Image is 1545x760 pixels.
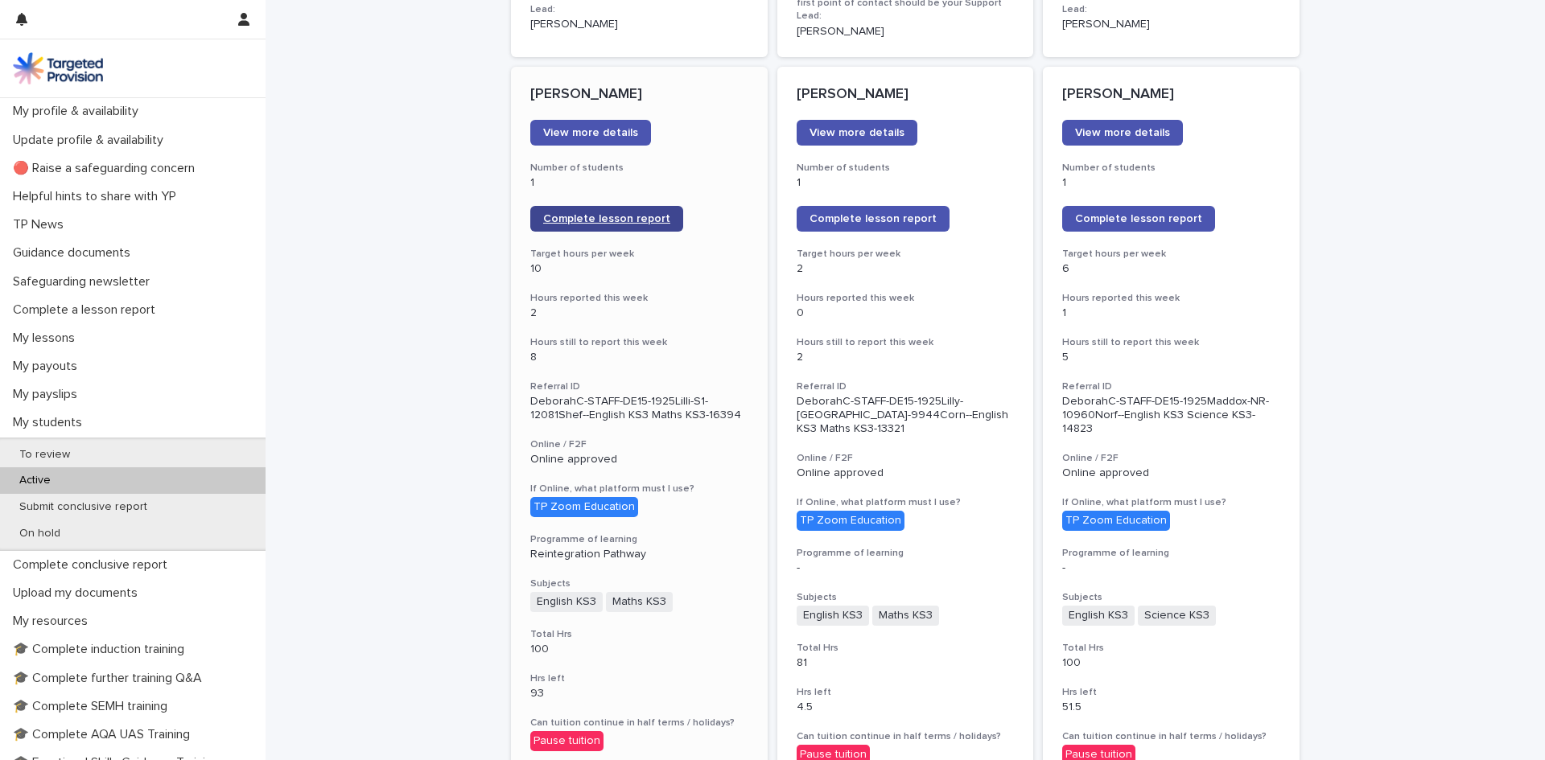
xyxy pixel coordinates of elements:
p: [PERSON_NAME] [797,86,1015,104]
h3: Hours still to report this week [797,336,1015,349]
p: Safeguarding newsletter [6,274,163,290]
p: My payouts [6,359,90,374]
span: Complete lesson report [543,213,670,224]
p: 1 [797,176,1015,190]
span: English KS3 [530,592,603,612]
h3: Subjects [530,577,748,590]
h3: Total Hrs [797,642,1015,655]
h3: Total Hrs [1062,642,1280,655]
p: 100 [530,643,748,656]
span: View more details [1075,127,1170,138]
h3: Hours reported this week [797,292,1015,305]
p: DeborahC-STAFF-DE15-1925Lilly-[GEOGRAPHIC_DATA]-9944Corn--English KS3 Maths KS3-13321 [797,395,1015,435]
p: Online approved [1062,466,1280,480]
h3: Subjects [1062,591,1280,604]
p: DeborahC-STAFF-DE15-1925Maddox-NR-10960Norf--English KS3 Science KS3-14823 [1062,395,1280,435]
span: English KS3 [797,606,869,626]
a: Complete lesson report [1062,206,1215,232]
h3: Hours reported this week [530,292,748,305]
h3: Hrs left [530,672,748,685]
h3: Hours reported this week [1062,292,1280,305]
p: 0 [797,306,1015,320]
h3: Programme of learning [797,547,1015,560]
p: 2 [797,351,1015,364]
h3: Target hours per week [1062,248,1280,261]
p: - [797,561,1015,575]
a: View more details [1062,120,1183,146]
p: 93 [530,687,748,700]
p: 🎓 Complete further training Q&A [6,671,215,686]
h3: Hours still to report this week [1062,336,1280,349]
p: Complete conclusive report [6,557,180,573]
p: Reintegration Pathway [530,548,748,561]
span: Science KS3 [1138,606,1216,626]
div: TP Zoom Education [1062,511,1170,531]
h3: Target hours per week [797,248,1015,261]
p: To review [6,448,83,462]
p: Guidance documents [6,245,143,261]
p: 5 [1062,351,1280,364]
a: View more details [797,120,917,146]
h3: Subjects [797,591,1015,604]
p: Upload my documents [6,585,150,601]
p: DeborahC-STAFF-DE15-1925Lilli-S1-12081Shef--English KS3 Maths KS3-16394 [530,395,748,422]
span: Maths KS3 [872,606,939,626]
p: Submit conclusive report [6,500,160,514]
p: [PERSON_NAME] [797,25,1015,39]
p: 🎓 Complete induction training [6,642,197,657]
div: TP Zoom Education [530,497,638,517]
h3: Referral ID [530,380,748,393]
p: 2 [530,306,748,320]
p: 4.5 [797,700,1015,714]
div: TP Zoom Education [797,511,904,531]
a: View more details [530,120,651,146]
img: M5nRWzHhSzIhMunXDL62 [13,52,103,84]
p: 81 [797,656,1015,670]
a: Complete lesson report [797,206,950,232]
p: 100 [1062,656,1280,670]
p: Complete a lesson report [6,302,168,318]
h3: If Online, what platform must I use? [797,496,1015,509]
h3: Number of students [1062,162,1280,175]
p: 8 [530,351,748,364]
h3: Online / F2F [530,438,748,451]
h3: If Online, what platform must I use? [1062,496,1280,509]
h3: Number of students [797,162,1015,175]
h3: Hours still to report this week [530,336,748,349]
p: - [1062,561,1280,575]
h3: Referral ID [1062,380,1280,393]
p: 6 [1062,262,1280,276]
h3: Number of students [530,162,748,175]
h3: Can tuition continue in half terms / holidays? [1062,730,1280,743]
p: [PERSON_NAME] [530,86,748,104]
span: View more details [543,127,638,138]
p: Update profile & availability [6,133,176,148]
h3: Programme of learning [530,533,748,546]
h3: Target hours per week [530,248,748,261]
span: English KS3 [1062,606,1135,626]
div: Pause tuition [530,731,604,751]
p: Active [6,474,64,487]
p: On hold [6,527,73,540]
h3: Total Hrs [530,628,748,641]
span: Complete lesson report [1075,213,1202,224]
p: [PERSON_NAME] [530,18,748,31]
h3: Programme of learning [1062,547,1280,560]
p: My resources [6,614,101,629]
h3: Hrs left [797,686,1015,699]
p: 🎓 Complete AQA UAS Training [6,727,203,742]
h3: Referral ID [797,380,1015,393]
p: 🔴 Raise a safeguarding concern [6,161,208,176]
p: [PERSON_NAME] [1062,18,1280,31]
a: Complete lesson report [530,206,683,232]
p: [PERSON_NAME] [1062,86,1280,104]
p: 10 [530,262,748,276]
span: Maths KS3 [606,592,673,612]
p: Online approved [797,466,1015,480]
p: Helpful hints to share with YP [6,189,189,204]
p: 1 [1062,176,1280,190]
p: My students [6,415,95,430]
span: Complete lesson report [810,213,937,224]
span: View more details [810,127,904,138]
h3: Can tuition continue in half terms / holidays? [530,717,748,729]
